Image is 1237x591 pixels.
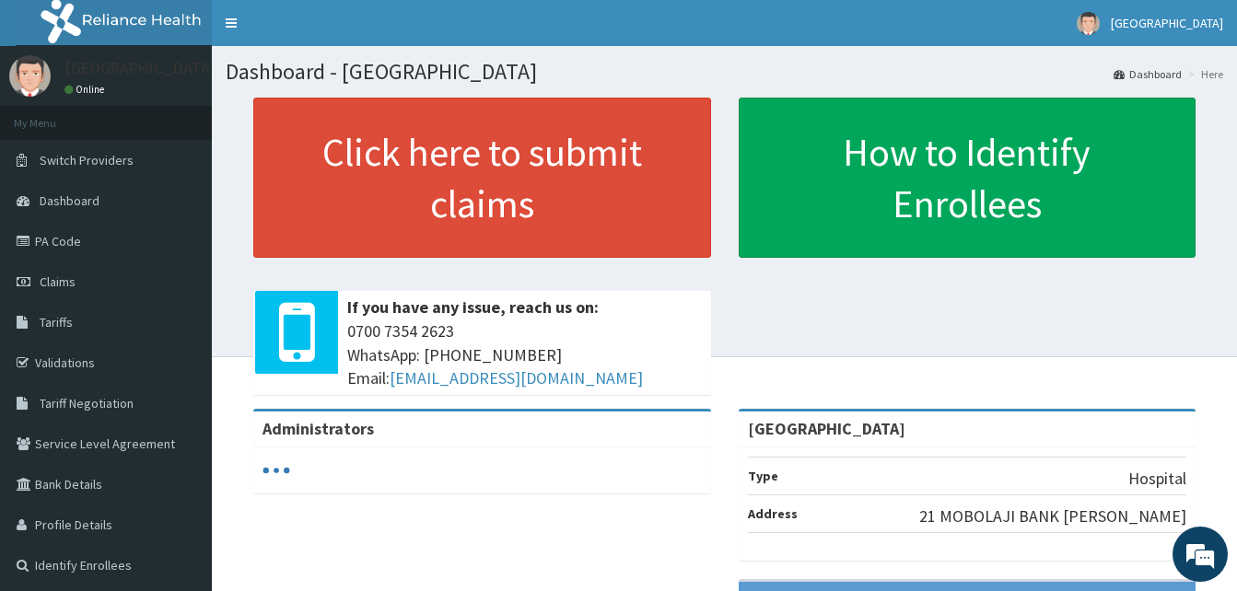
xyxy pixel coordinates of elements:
[40,192,99,209] span: Dashboard
[1077,12,1100,35] img: User Image
[748,505,798,522] b: Address
[347,296,599,318] b: If you have any issue, reach us on:
[347,319,702,390] span: 0700 7354 2623 WhatsApp: [PHONE_NUMBER] Email:
[1114,66,1182,82] a: Dashboard
[64,83,109,96] a: Online
[390,367,643,388] a: [EMAIL_ADDRESS][DOMAIN_NAME]
[40,273,76,290] span: Claims
[40,314,73,330] span: Tariffs
[748,468,778,484] b: Type
[64,60,216,76] p: [GEOGRAPHIC_DATA]
[919,504,1186,528] p: 21 MOBOLAJI BANK [PERSON_NAME]
[226,60,1223,84] h1: Dashboard - [GEOGRAPHIC_DATA]
[40,395,134,411] span: Tariff Negotiation
[1184,66,1223,82] li: Here
[748,418,905,439] strong: [GEOGRAPHIC_DATA]
[1111,15,1223,31] span: [GEOGRAPHIC_DATA]
[739,98,1196,258] a: How to Identify Enrollees
[253,98,711,258] a: Click here to submit claims
[1128,467,1186,491] p: Hospital
[9,55,51,97] img: User Image
[40,152,134,168] span: Switch Providers
[263,418,374,439] b: Administrators
[263,457,290,484] svg: audio-loading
